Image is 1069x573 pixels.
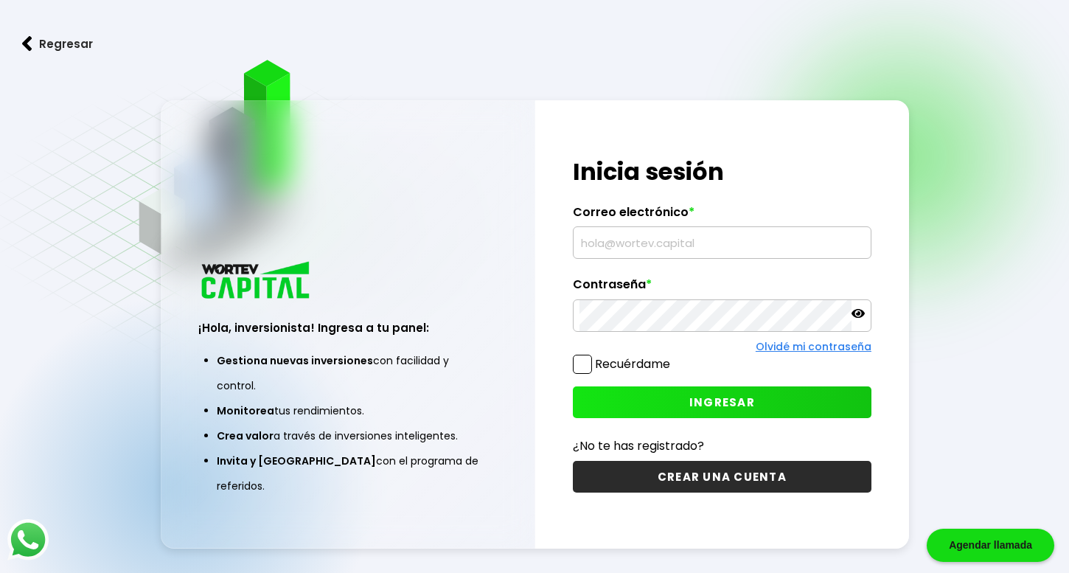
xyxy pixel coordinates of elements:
[573,205,871,227] label: Correo electrónico
[198,319,497,336] h3: ¡Hola, inversionista! Ingresa a tu panel:
[595,355,670,372] label: Recuérdame
[573,154,871,190] h1: Inicia sesión
[217,423,478,448] li: a través de inversiones inteligentes.
[579,227,865,258] input: hola@wortev.capital
[573,437,871,455] p: ¿No te has registrado?
[217,353,373,368] span: Gestiona nuevas inversiones
[573,277,871,299] label: Contraseña
[7,519,49,560] img: logos_whatsapp-icon.242b2217.svg
[22,36,32,52] img: flecha izquierda
[573,437,871,493] a: ¿No te has registrado?CREAR UNA CUENTA
[573,386,871,418] button: INGRESAR
[217,403,274,418] span: Monitorea
[756,339,871,354] a: Olvidé mi contraseña
[198,260,315,303] img: logo_wortev_capital
[217,454,376,468] span: Invita y [GEOGRAPHIC_DATA]
[573,461,871,493] button: CREAR UNA CUENTA
[217,398,478,423] li: tus rendimientos.
[217,448,478,499] li: con el programa de referidos.
[217,428,274,443] span: Crea valor
[689,395,755,410] span: INGRESAR
[927,529,1054,562] div: Agendar llamada
[217,348,478,398] li: con facilidad y control.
